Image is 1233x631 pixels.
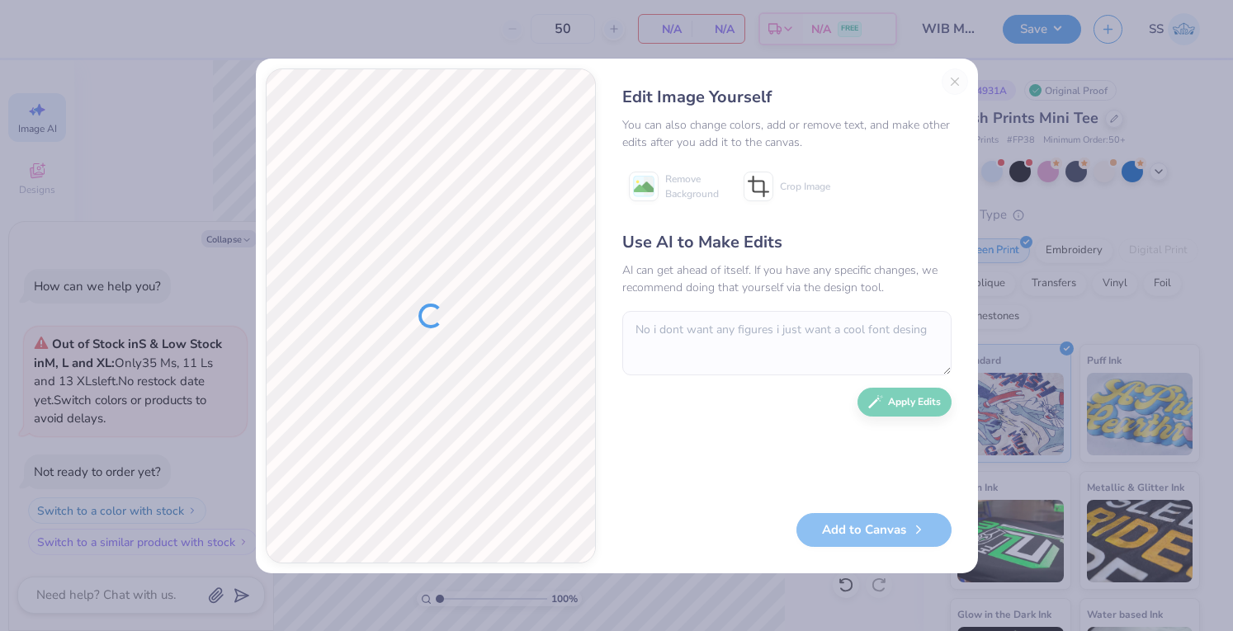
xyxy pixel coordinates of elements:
[622,166,725,207] button: Remove Background
[622,116,952,151] div: You can also change colors, add or remove text, and make other edits after you add it to the canvas.
[622,311,952,375] textarea: To enrich screen reader interactions, please activate Accessibility in Grammarly extension settings
[665,172,719,201] span: Remove Background
[780,179,830,194] span: Crop Image
[622,230,952,255] div: Use AI to Make Edits
[737,166,840,207] button: Crop Image
[622,85,952,110] div: Edit Image Yourself
[622,261,952,296] div: AI can get ahead of itself. If you have any specific changes, we recommend doing that yourself vi...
